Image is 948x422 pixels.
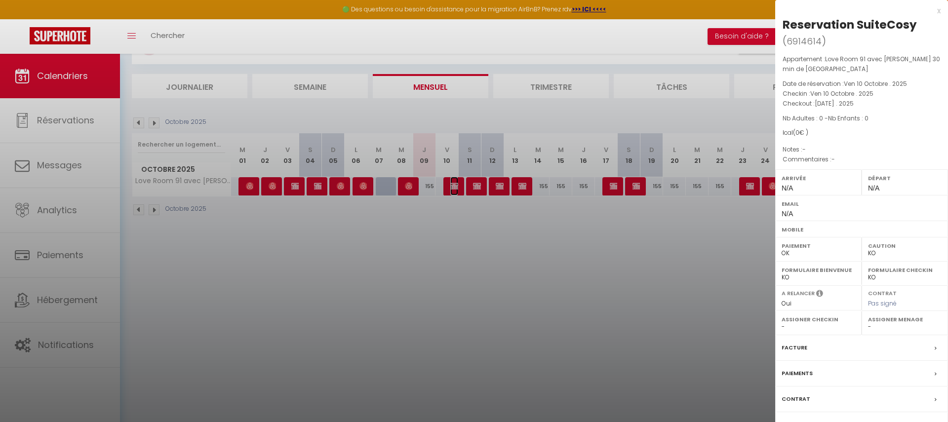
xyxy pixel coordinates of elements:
i: Sélectionner OUI si vous souhaiter envoyer les séquences de messages post-checkout [816,289,823,300]
label: Assigner Menage [868,314,942,324]
p: Checkout : [783,99,941,109]
span: Ven 10 Octobre . 2025 [844,79,907,88]
p: Appartement : [783,54,941,74]
span: N/A [782,184,793,192]
label: Contrat [782,394,810,404]
label: A relancer [782,289,815,298]
span: ( ) [783,34,826,48]
span: ( € ) [793,128,808,137]
div: x [775,5,941,17]
label: Facture [782,343,807,353]
label: Départ [868,173,942,183]
label: Email [782,199,942,209]
p: Date de réservation : [783,79,941,89]
span: [DATE] . 2025 [815,99,854,108]
label: Paiement [782,241,855,251]
div: Ical [783,128,941,138]
label: Formulaire Checkin [868,265,942,275]
label: Mobile [782,225,942,234]
span: - [802,145,806,153]
span: Love Room 91 avec [PERSON_NAME] 30 min de [GEOGRAPHIC_DATA] [783,55,940,73]
span: N/A [782,210,793,218]
p: Commentaires : [783,154,941,164]
span: Pas signé [868,299,897,307]
span: 0 [795,128,799,137]
label: Assigner Checkin [782,314,855,324]
div: Reservation SuiteCosy [783,17,917,33]
span: Nb Adultes : 0 - [783,114,869,122]
label: Caution [868,241,942,251]
label: Contrat [868,289,897,296]
span: 6914614 [787,35,822,47]
p: Notes : [783,145,941,154]
p: Checkin : [783,89,941,99]
span: Ven 10 Octobre . 2025 [810,89,873,98]
span: - [831,155,835,163]
label: Paiements [782,368,813,379]
span: Nb Enfants : 0 [828,114,869,122]
span: N/A [868,184,879,192]
label: Arrivée [782,173,855,183]
label: Formulaire Bienvenue [782,265,855,275]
